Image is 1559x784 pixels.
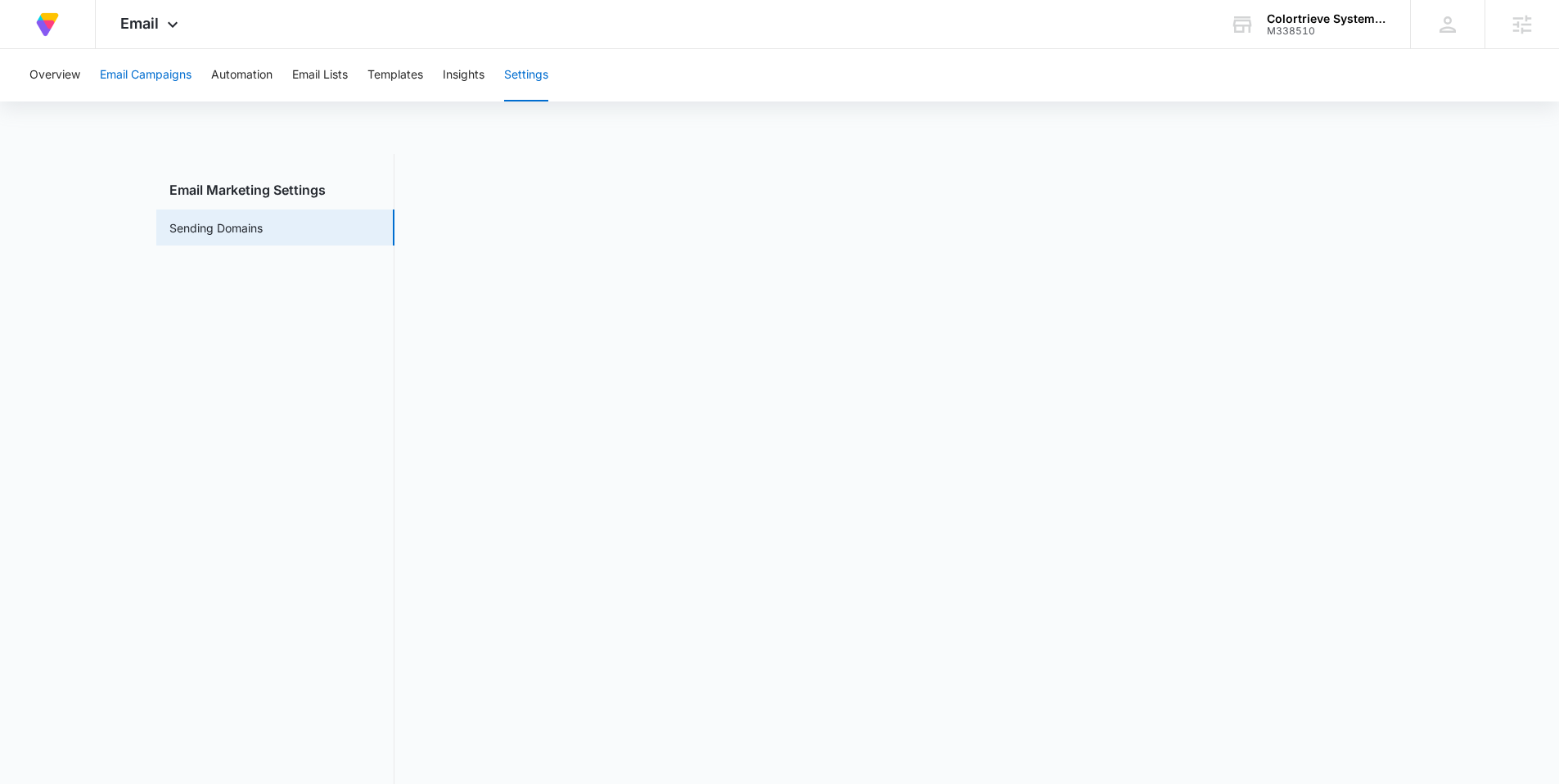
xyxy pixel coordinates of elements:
div: account name [1267,12,1386,25]
button: Settings [504,49,548,101]
h3: Email Marketing Settings [156,180,394,200]
a: Sending Domains [169,219,263,237]
div: account id [1267,25,1386,37]
button: Templates [367,49,423,101]
button: Automation [211,49,273,101]
button: Email Lists [292,49,348,101]
span: Email [120,15,159,32]
button: Email Campaigns [100,49,191,101]
button: Insights [443,49,484,101]
button: Overview [29,49,80,101]
img: Volusion [33,10,62,39]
